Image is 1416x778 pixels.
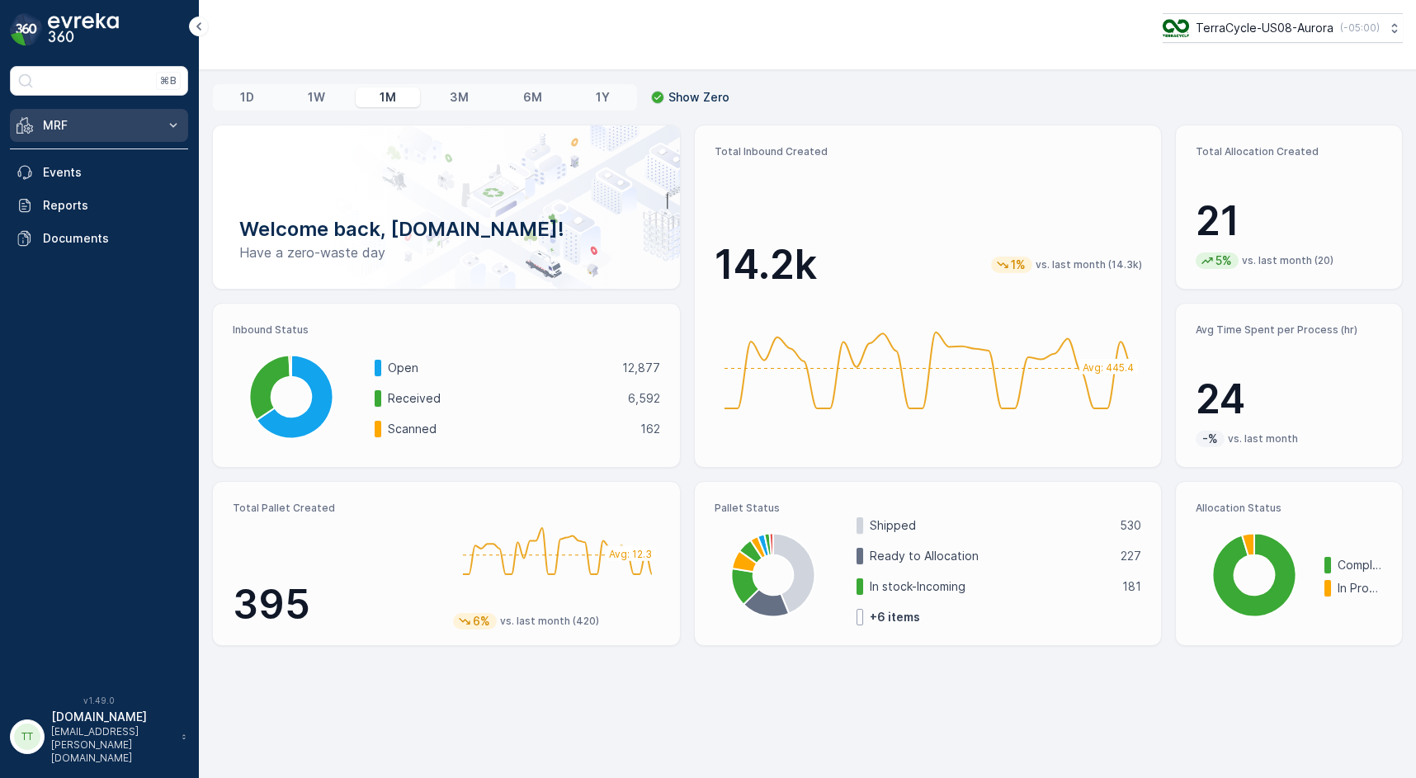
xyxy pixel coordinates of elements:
[1196,145,1382,158] p: Total Allocation Created
[10,109,188,142] button: MRF
[10,189,188,222] a: Reports
[870,517,1110,534] p: Shipped
[1196,502,1382,515] p: Allocation Status
[1340,21,1380,35] p: ( -05:00 )
[1163,19,1189,37] img: image_ci7OI47.png
[715,240,817,290] p: 14.2k
[1120,517,1141,534] p: 530
[1201,431,1220,447] p: -%
[43,230,182,247] p: Documents
[14,724,40,750] div: TT
[48,13,119,46] img: logo_dark-DEwI_e13.png
[1242,254,1333,267] p: vs. last month (20)
[10,13,43,46] img: logo
[870,548,1111,564] p: Ready to Allocation
[596,89,610,106] p: 1Y
[1196,375,1382,424] p: 24
[240,89,254,106] p: 1D
[471,613,492,629] p: 6%
[500,615,599,628] p: vs. last month (420)
[1122,578,1141,595] p: 181
[233,502,440,515] p: Total Pallet Created
[1009,257,1027,273] p: 1%
[870,578,1112,595] p: In stock-Incoming
[43,117,155,134] p: MRF
[715,502,1142,515] p: Pallet Status
[10,156,188,189] a: Events
[51,725,173,765] p: [EMAIL_ADDRESS][PERSON_NAME][DOMAIN_NAME]
[1196,323,1382,337] p: Avg Time Spent per Process (hr)
[43,197,182,214] p: Reports
[628,390,660,407] p: 6,592
[1196,196,1382,246] p: 21
[239,243,654,262] p: Have a zero-waste day
[10,695,188,705] span: v 1.49.0
[870,609,920,625] p: + 6 items
[1338,580,1382,596] p: In Progress
[523,89,542,106] p: 6M
[1163,13,1403,43] button: TerraCycle-US08-Aurora(-05:00)
[239,216,654,243] p: Welcome back, [DOMAIN_NAME]!
[380,89,396,106] p: 1M
[640,421,660,437] p: 162
[233,580,440,629] p: 395
[388,390,617,407] p: Received
[43,164,182,181] p: Events
[715,145,1142,158] p: Total Inbound Created
[1214,252,1234,269] p: 5%
[233,323,660,337] p: Inbound Status
[388,421,630,437] p: Scanned
[160,74,177,87] p: ⌘B
[668,89,729,106] p: Show Zero
[10,709,188,765] button: TT[DOMAIN_NAME][EMAIL_ADDRESS][PERSON_NAME][DOMAIN_NAME]
[388,360,611,376] p: Open
[622,360,660,376] p: 12,877
[1036,258,1142,271] p: vs. last month (14.3k)
[10,222,188,255] a: Documents
[51,709,173,725] p: [DOMAIN_NAME]
[1196,20,1333,36] p: TerraCycle-US08-Aurora
[1228,432,1298,446] p: vs. last month
[450,89,469,106] p: 3M
[308,89,325,106] p: 1W
[1338,557,1382,573] p: Completed
[1121,548,1141,564] p: 227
